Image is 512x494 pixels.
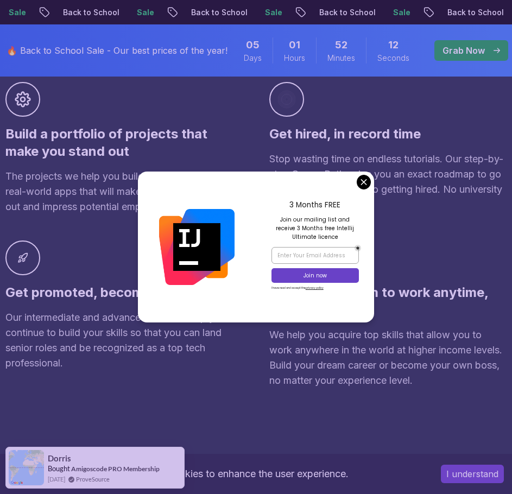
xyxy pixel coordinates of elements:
[255,7,289,18] p: Sale
[181,7,255,18] p: Back to School
[5,310,243,371] p: Our intermediate and advanced courses help you continue to build your skills so that you can land...
[244,53,262,64] span: Days
[7,44,227,57] p: 🔥 Back to School Sale - Our best prices of the year!
[76,474,110,484] a: ProveSource
[127,7,161,18] p: Sale
[443,44,485,57] p: Grab Now
[9,450,44,485] img: provesource social proof notification image
[327,53,355,64] span: Minutes
[377,53,409,64] span: Seconds
[48,464,70,473] span: Bought
[269,151,507,212] p: Stop wasting time on endless tutorials. Our step-by-step Career Paths give you an exact roadmap t...
[48,474,65,484] span: [DATE]
[289,37,300,53] span: 1 Hours
[309,7,383,18] p: Back to School
[5,284,243,301] h3: Get promoted, become top 10%
[388,37,399,53] span: 12 Seconds
[246,37,260,53] span: 5 Days
[48,454,71,463] span: Dorris
[269,327,507,388] p: We help you acquire top skills that allow you to work anywhere in the world at higher income leve...
[53,7,127,18] p: Back to School
[269,284,507,319] h3: Gain the freedom to work anytime, anywhere
[284,53,305,64] span: Hours
[8,462,425,486] div: This website uses cookies to enhance the user experience.
[441,465,504,483] button: Accept cookies
[71,465,160,473] a: Amigoscode PRO Membership
[5,169,243,214] p: The projects we help you build are professional, real-world apps that will make your portfolio st...
[335,37,347,53] span: 52 Minutes
[383,7,418,18] p: Sale
[269,125,507,143] h3: Get hired, in record time
[437,7,511,18] p: Back to School
[5,125,243,160] h3: Build a portfolio of projects that make you stand out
